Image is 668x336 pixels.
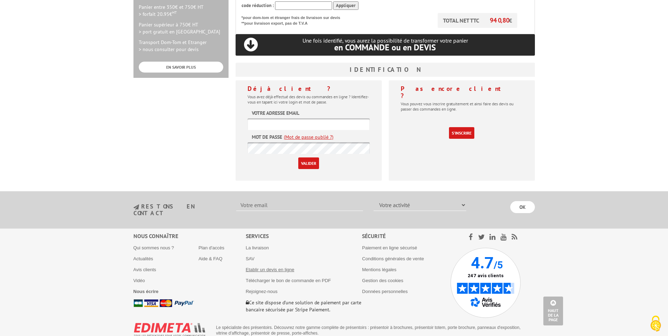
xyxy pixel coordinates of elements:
[133,204,226,216] h3: restons en contact
[139,39,223,53] p: Transport Dom-Tom et Etranger
[139,46,199,52] span: > nous consulter pour devis
[246,289,277,294] a: Rejoignez-nous
[133,232,246,240] div: Nous connaître
[362,256,424,261] a: Conditions générales de vente
[362,267,397,272] a: Mentions légales
[139,29,220,35] span: > port gratuit en [GEOGRAPHIC_DATA]
[450,248,521,318] img: Avis Vérifiés - 4.7 sur 5 - 247 avis clients
[236,63,535,77] h3: Identification
[246,267,294,272] a: Etablir un devis en ligne
[362,289,407,294] a: Données personnelles
[133,289,159,294] a: Nous écrire
[401,85,523,99] h4: Pas encore client ?
[490,16,509,24] span: 940,80
[199,245,224,250] a: Plan d'accès
[543,297,563,325] a: Haut de la page
[139,11,177,17] span: > forfait 20.95€
[647,315,664,332] img: Cookies (fenêtre modale)
[401,101,523,112] p: Vous pouvez vous inscrire gratuitement et ainsi faire des devis ou passer des commandes en ligne.
[334,42,436,53] span: en COMMANDE ou en DEVIS
[252,110,299,117] label: Votre adresse email
[133,256,153,261] a: Actualités
[449,127,474,139] a: S'inscrire
[133,245,174,250] a: Qui sommes nous ?
[242,13,347,26] p: *pour dom-tom et étranger frais de livraison sur devis **pour livraison export, pas de T.V.A
[236,199,363,211] input: Votre email
[298,157,319,169] input: Valider
[246,256,255,261] a: SAV
[284,133,333,141] a: (Mot de passe oublié ?)
[246,299,362,313] p: Ce site dispose d’une solution de paiement par carte bancaire sécurisée par Stripe Paiement.
[246,245,269,250] a: La livraison
[362,232,450,240] div: Sécurité
[139,21,223,35] p: Panier supérieur à 750€ HT
[362,278,403,283] a: Gestion des cookies
[643,312,668,336] button: Cookies (fenêtre modale)
[362,245,417,250] a: Paiement en ligne sécurisé
[333,1,358,10] input: Appliquer
[510,201,535,213] input: OK
[246,232,362,240] div: Services
[133,278,145,283] a: Vidéo
[139,4,223,18] p: Panier entre 350€ et 750€ HT
[242,2,274,8] span: code réduction :
[438,13,517,28] p: TOTAL NET TTC €
[199,256,223,261] a: Aide & FAQ
[248,94,370,105] p: Vous avez déjà effectué des devis ou commandes en ligne ? Identifiez-vous en tapant ici votre log...
[248,85,370,92] h4: Déjà client ?
[133,204,139,210] img: newsletter.jpg
[252,133,282,141] label: Mot de passe
[172,10,177,15] sup: HT
[246,278,331,283] a: Télécharger le bon de commande en PDF
[139,62,223,73] a: EN SAVOIR PLUS
[133,267,156,272] a: Avis clients
[216,325,530,336] p: Le spécialiste des présentoirs. Découvrez notre gamme complète de présentoirs : présentoir à broc...
[236,37,535,52] p: Une fois identifié, vous aurez la possibilité de transformer votre panier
